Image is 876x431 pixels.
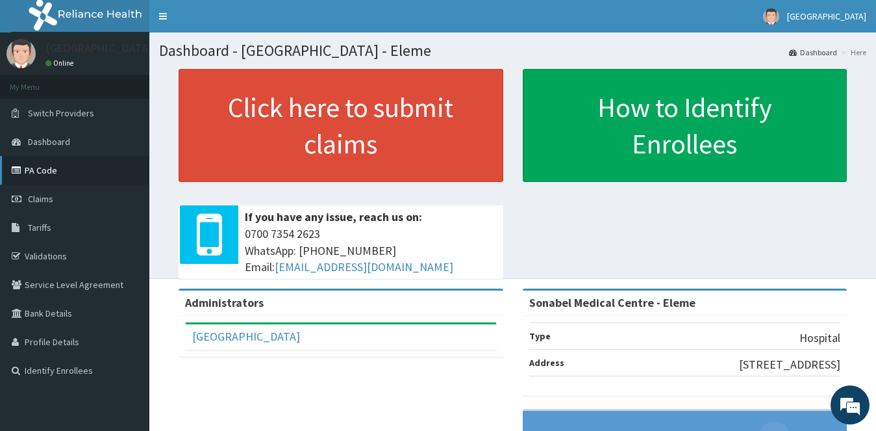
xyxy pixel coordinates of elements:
b: If you have any issue, reach us on: [245,209,422,224]
a: Dashboard [789,47,837,58]
span: Dashboard [28,136,70,148]
span: We're online! [75,131,179,263]
b: Address [529,357,564,369]
h1: Dashboard - [GEOGRAPHIC_DATA] - Eleme [159,42,866,59]
a: Click here to submit claims [179,69,503,182]
span: [GEOGRAPHIC_DATA] [787,10,866,22]
img: User Image [6,39,36,68]
img: d_794563401_company_1708531726252_794563401 [24,65,53,98]
a: [GEOGRAPHIC_DATA] [192,329,300,344]
span: Tariffs [28,222,51,233]
a: How to Identify Enrollees [523,69,847,182]
b: Type [529,330,551,342]
p: [STREET_ADDRESS] [739,356,840,373]
a: [EMAIL_ADDRESS][DOMAIN_NAME] [275,259,453,274]
textarea: Type your message and hit 'Enter' [6,291,247,336]
strong: Sonabel Medical Centre - Eleme [529,295,695,310]
span: 0700 7354 2623 WhatsApp: [PHONE_NUMBER] Email: [245,226,497,276]
p: Hospital [799,330,840,346]
li: Here [838,47,866,58]
p: [GEOGRAPHIC_DATA] [45,42,153,54]
div: Chat with us now [68,73,218,90]
span: Switch Providers [28,107,94,119]
a: Online [45,59,77,68]
div: Minimize live chat window [213,7,244,38]
img: User Image [763,8,779,25]
span: Claims [28,193,53,205]
b: Administrators [185,295,264,310]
